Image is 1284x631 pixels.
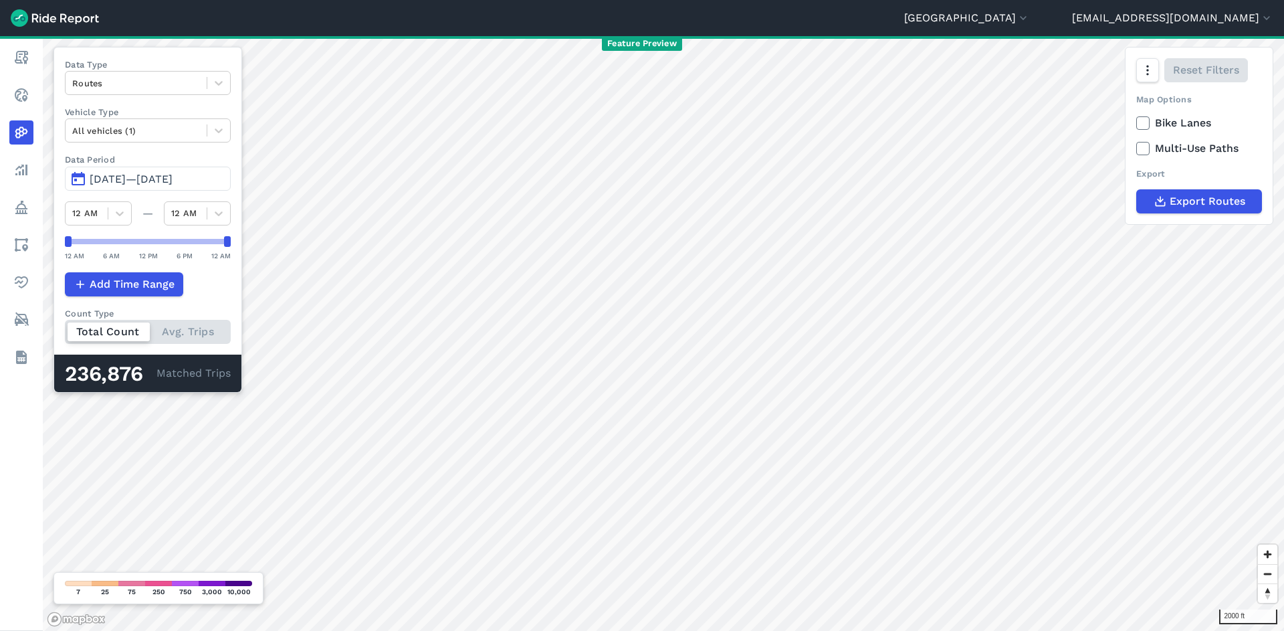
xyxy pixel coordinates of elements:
div: 2000 ft [1219,610,1277,624]
button: Add Time Range [65,272,183,296]
span: Add Time Range [90,276,175,292]
button: Zoom out [1258,564,1277,583]
img: Ride Report [11,9,99,27]
div: 12 AM [65,250,84,262]
button: Zoom in [1258,545,1277,564]
label: Multi-Use Paths [1136,141,1262,157]
div: 6 AM [103,250,120,262]
a: Analyze [9,158,33,182]
label: Data Period [65,153,231,166]
a: Heatmaps [9,120,33,145]
a: ModeShift [9,308,33,332]
div: Map Options [1136,93,1262,106]
a: Policy [9,195,33,219]
button: Reset Filters [1164,58,1248,82]
span: [DATE]—[DATE] [90,173,173,185]
div: 236,876 [65,365,156,383]
div: Export [1136,167,1262,180]
div: — [132,205,164,221]
a: Report [9,46,33,70]
div: 12 AM [211,250,231,262]
div: 6 PM [177,250,193,262]
button: Reset bearing to north [1258,583,1277,603]
label: Data Type [65,58,231,71]
a: Datasets [9,345,33,369]
a: Health [9,270,33,294]
button: [DATE]—[DATE] [65,167,231,191]
canvas: Map [43,36,1284,631]
div: 12 PM [139,250,158,262]
a: Mapbox logo [47,612,106,627]
button: Export Routes [1136,189,1262,213]
span: Export Routes [1170,193,1245,209]
div: Count Type [65,307,231,320]
label: Vehicle Type [65,106,231,118]
a: Areas [9,233,33,257]
a: Realtime [9,83,33,107]
label: Bike Lanes [1136,115,1262,131]
button: [EMAIL_ADDRESS][DOMAIN_NAME] [1072,10,1273,26]
div: Matched Trips [54,355,241,392]
span: Feature Preview [602,37,682,51]
span: Reset Filters [1173,62,1239,78]
button: [GEOGRAPHIC_DATA] [904,10,1030,26]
